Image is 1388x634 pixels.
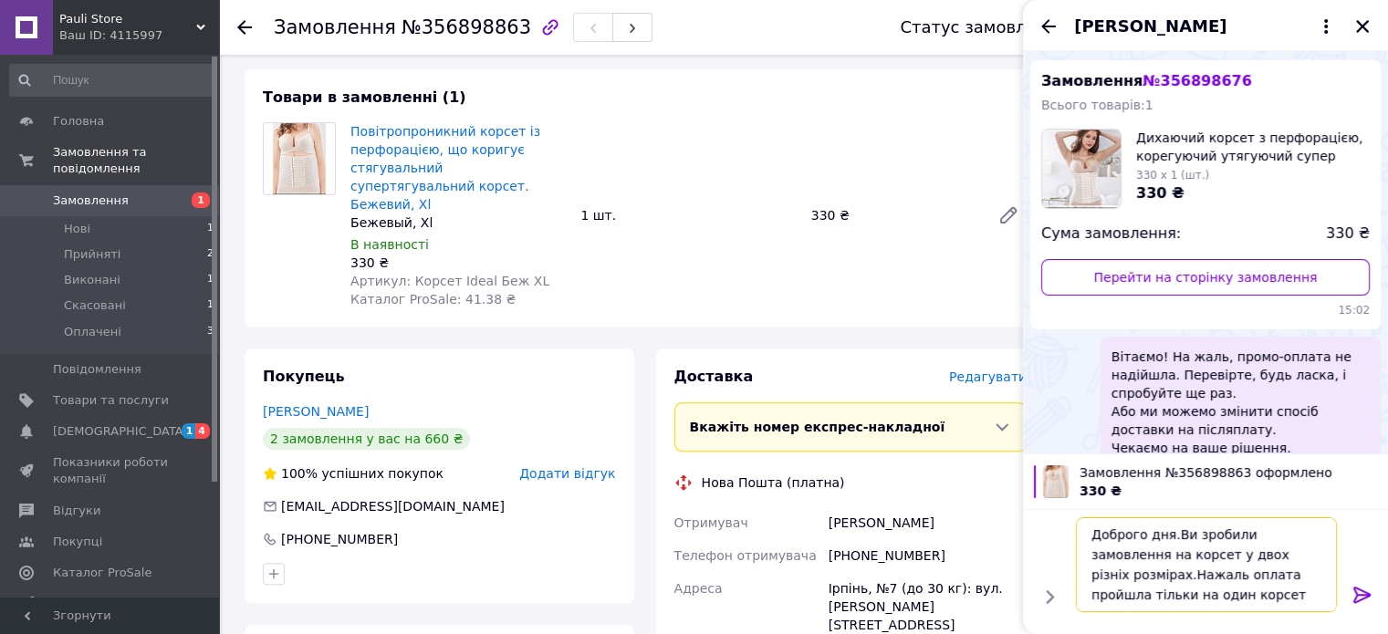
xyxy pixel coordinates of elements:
[1143,72,1251,89] span: № 356898676
[53,503,100,519] span: Відгуки
[1041,259,1370,296] a: Перейти на сторінку замовлення
[990,197,1027,234] a: Редагувати
[281,466,318,481] span: 100%
[1136,169,1209,182] span: 330 x 1 (шт.)
[263,368,345,385] span: Покупець
[207,272,214,288] span: 1
[674,548,817,563] span: Телефон отримувача
[273,123,327,194] img: Повітропроникний корсет із перфорацією, що коригує стягувальний супертягувальний корсет. Бежевий, Xl
[900,18,1068,36] div: Статус замовлення
[182,423,196,439] span: 1
[350,124,540,212] a: Повітропроникний корсет із перфорацією, що коригує стягувальний супертягувальний корсет. Бежевий, Xl
[53,192,129,209] span: Замовлення
[53,454,169,487] span: Показники роботи компанії
[1041,98,1153,112] span: Всього товарів: 1
[674,368,754,385] span: Доставка
[350,254,566,272] div: 330 ₴
[1080,463,1377,482] span: Замовлення №356898863 оформлено
[1111,348,1370,494] span: Вітаємо! На жаль, промо-оплата не надійшла. Перевірте, будь ласка, і спробуйте ще раз. Або ми мож...
[263,464,444,483] div: успішних покупок
[350,237,429,252] span: В наявності
[53,113,104,130] span: Головна
[279,530,400,548] div: [PHONE_NUMBER]
[350,292,516,307] span: Каталог ProSale: 41.38 ₴
[825,506,1030,539] div: [PERSON_NAME]
[1043,465,1068,498] img: 6757208790_w100_h100_dyshaschij-korset-s.jpg
[207,297,214,314] span: 1
[350,213,566,232] div: Бежевый, Xl
[804,203,983,228] div: 330 ₴
[281,499,505,514] span: [EMAIL_ADDRESS][DOMAIN_NAME]
[59,27,219,44] div: Ваш ID: 4115997
[1042,130,1121,208] img: 6757208789_w100_h100_dyshaschij-korset-s.jpg
[53,534,102,550] span: Покупці
[263,88,466,106] span: Товари в замовленні (1)
[1038,16,1059,37] button: Назад
[573,203,803,228] div: 1 шт.
[237,18,252,36] div: Повернутися назад
[1074,15,1226,38] span: [PERSON_NAME]
[402,16,531,38] span: №356898863
[350,274,549,288] span: Артикул: Корсет Ideal Беж XL
[53,596,116,612] span: Аналітика
[53,392,169,409] span: Товари та послуги
[64,297,126,314] span: Скасовані
[1076,517,1337,612] textarea: Доброго дня.Ви зробили замовлення на корсет у двох різніх розмірах.Нажаль оплата пройшла тільки н...
[1074,15,1337,38] button: [PERSON_NAME]
[263,428,470,450] div: 2 замовлення у вас на 660 ₴
[1136,184,1184,202] span: 330 ₴
[825,539,1030,572] div: [PHONE_NUMBER]
[53,565,151,581] span: Каталог ProSale
[674,581,723,596] span: Адреса
[53,423,188,440] span: [DEMOGRAPHIC_DATA]
[690,420,945,434] span: Вкажіть номер експрес-накладної
[53,361,141,378] span: Повідомлення
[949,369,1027,384] span: Редагувати
[263,404,369,419] a: [PERSON_NAME]
[59,11,196,27] span: Pauli Store
[195,423,210,439] span: 4
[1351,16,1373,37] button: Закрити
[1326,223,1370,244] span: 330 ₴
[674,515,748,530] span: Отримувач
[1080,483,1122,498] span: 330 ₴
[274,16,396,38] span: Замовлення
[207,221,214,237] span: 1
[207,246,214,263] span: 2
[207,324,214,340] span: 3
[1136,129,1370,165] span: Дихаючий корсет з перфорацією, корегуючий утягуючий супер стягуючий корсет.
[64,324,121,340] span: Оплачені
[64,272,120,288] span: Виконані
[192,192,210,208] span: 1
[64,246,120,263] span: Прийняті
[53,144,219,177] span: Замовлення та повідомлення
[64,221,90,237] span: Нові
[697,473,850,492] div: Нова Пошта (платна)
[1041,223,1181,244] span: Сума замовлення:
[519,466,615,481] span: Додати відгук
[1041,303,1370,318] span: 15:02 12.08.2025
[9,64,215,97] input: Пошук
[1041,72,1252,89] span: Замовлення
[1038,585,1061,608] button: Показати кнопки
